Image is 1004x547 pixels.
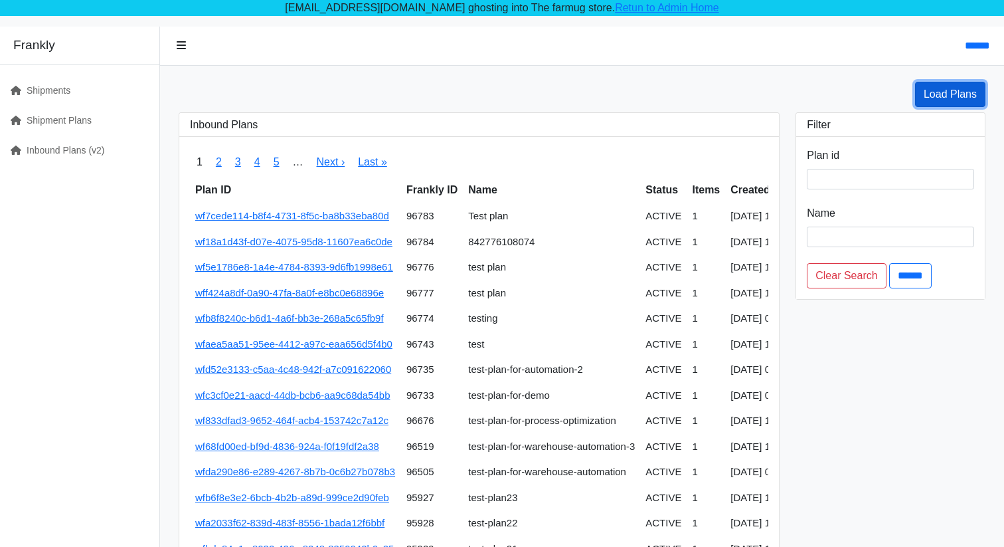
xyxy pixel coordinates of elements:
a: wf833dfad3-9652-464f-acb4-153742c7a12c [195,415,388,426]
span: … [286,148,310,177]
td: [DATE] 10:05 [725,280,795,306]
td: ACTIVE [640,332,687,358]
a: Retun to Admin Home [615,2,719,13]
td: 96784 [401,229,463,255]
td: ACTIVE [640,306,687,332]
td: [DATE] 09:25 [725,459,795,485]
a: wfd52e3133-c5aa-4c48-942f-a7c091622060 [195,364,391,375]
a: wf18a1d43f-d07e-4075-95d8-11607ea6c0de [195,236,392,247]
td: 96783 [401,203,463,229]
a: 3 [235,156,241,167]
a: Last » [358,156,387,167]
td: ACTIVE [640,408,687,434]
td: test-plan-for-warehouse-automation-3 [463,434,640,460]
a: wfaea5aa51-95ee-4412-a97c-eaa656d5f4b0 [195,338,392,350]
td: 1 [687,485,725,511]
td: [DATE] 07:20 [725,383,795,409]
a: wf5e1786e8-1a4e-4784-8393-9d6fb1998e61 [195,261,393,273]
th: Status [640,177,687,203]
a: wf68fd00ed-bf9d-4836-924a-f0f19fdf2a38 [195,441,379,452]
td: ACTIVE [640,357,687,383]
td: 1 [687,357,725,383]
td: test-plan-for-automation-2 [463,357,640,383]
td: [DATE] 09:22 [725,357,795,383]
a: wfda290e86-e289-4267-8b7b-0c6b27b078b3 [195,466,395,477]
a: Next › [317,156,345,167]
a: wfb8f8240c-b6d1-4a6f-bb3e-268a5c65fb9f [195,312,384,324]
th: Frankly ID [401,177,463,203]
td: 96774 [401,306,463,332]
td: test plan [463,280,640,306]
td: ACTIVE [640,459,687,485]
td: 1 [687,229,725,255]
a: wfb6f8e3e2-6bcb-4b2b-a89d-999ce2d90feb [195,492,389,503]
a: wff424a8df-0a90-47fa-8a0f-e8bc0e68896e [195,287,384,298]
td: 842776108074 [463,229,640,255]
a: 2 [216,156,222,167]
h3: Inbound Plans [190,118,768,131]
a: 5 [274,156,280,167]
label: Plan id [807,148,839,164]
td: 1 [687,280,725,306]
td: 96743 [401,332,463,358]
a: 4 [254,156,260,167]
a: Load Plans [915,82,985,107]
td: 1 [687,510,725,536]
td: [DATE] 11:37 [725,485,795,511]
td: ACTIVE [640,203,687,229]
a: wf7cede114-b8f4-4731-8f5c-ba8b33eba80d [195,210,389,221]
td: 96735 [401,357,463,383]
td: [DATE] 14:14 [725,332,795,358]
td: 96676 [401,408,463,434]
td: [DATE] 09:06 [725,306,795,332]
td: 96733 [401,383,463,409]
td: test-plan-for-demo [463,383,640,409]
td: test plan [463,255,640,280]
td: [DATE] 11:24 [725,510,795,536]
td: testing [463,306,640,332]
td: 96505 [401,459,463,485]
td: ACTIVE [640,255,687,280]
td: test-plan23 [463,485,640,511]
td: ACTIVE [640,229,687,255]
td: test [463,332,640,358]
td: 1 [687,203,725,229]
label: Name [807,205,835,221]
nav: pager [190,148,768,177]
td: test-plan-for-warehouse-automation [463,459,640,485]
td: 1 [687,459,725,485]
td: 96519 [401,434,463,460]
th: Created At [725,177,795,203]
td: 1 [687,383,725,409]
td: ACTIVE [640,510,687,536]
td: ACTIVE [640,383,687,409]
td: test-plan22 [463,510,640,536]
td: [DATE] 10:29 [725,255,795,280]
td: 1 [687,408,725,434]
h3: Filter [807,118,974,131]
td: 96776 [401,255,463,280]
td: [DATE] 13:33 [725,229,795,255]
td: ACTIVE [640,434,687,460]
td: test-plan-for-process-optimization [463,408,640,434]
td: ACTIVE [640,485,687,511]
td: 96777 [401,280,463,306]
td: 1 [687,332,725,358]
td: 1 [687,255,725,280]
td: [DATE] 13:38 [725,434,795,460]
th: Name [463,177,640,203]
a: wfa2033f62-839d-483f-8556-1bada12f6bbf [195,517,384,528]
th: Items [687,177,725,203]
a: wfc3cf0e21-aacd-44db-bcb6-aa9c68da54bb [195,389,390,401]
td: [DATE] 12:18 [725,408,795,434]
a: Clear Search [807,263,886,288]
td: 95928 [401,510,463,536]
td: 1 [687,306,725,332]
td: 1 [687,434,725,460]
th: Plan ID [190,177,401,203]
td: Test plan [463,203,640,229]
td: [DATE] 13:36 [725,203,795,229]
span: 1 [190,148,209,177]
td: ACTIVE [640,280,687,306]
td: 95927 [401,485,463,511]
